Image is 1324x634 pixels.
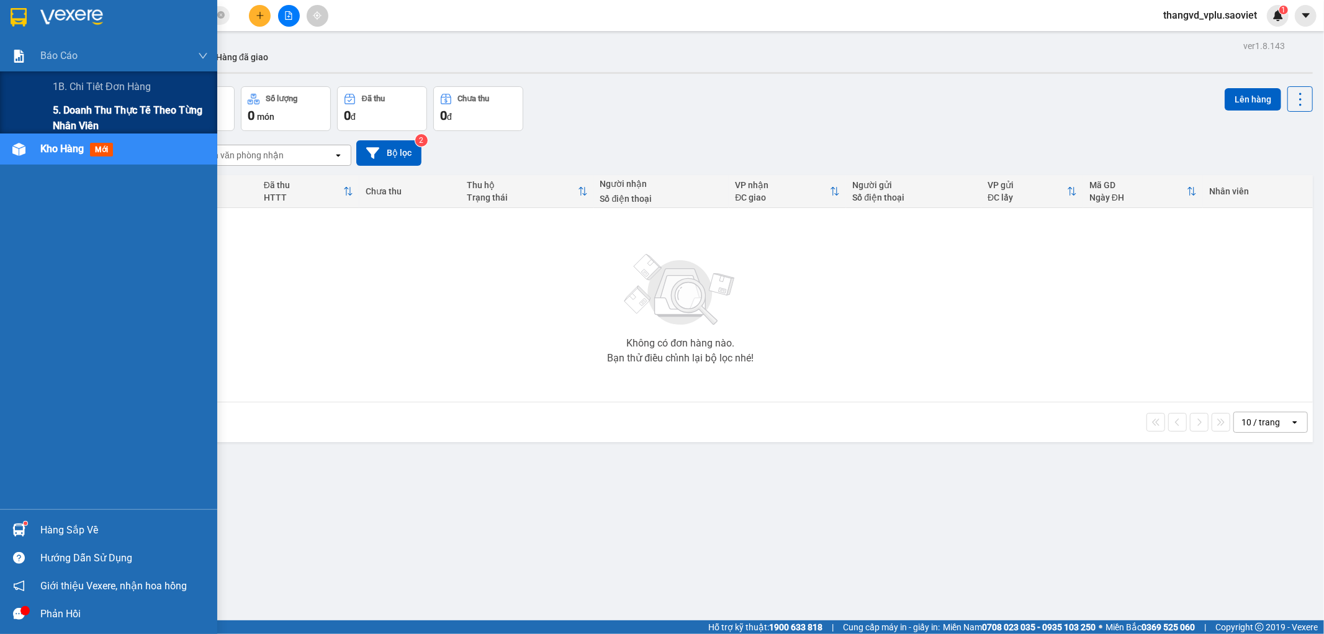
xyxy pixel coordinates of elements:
div: 10 / trang [1241,416,1280,428]
span: mới [90,143,113,156]
button: Số lượng0món [241,86,331,131]
sup: 1 [1279,6,1288,14]
span: | [832,620,834,634]
div: Người nhận [600,179,723,189]
div: Bạn thử điều chỉnh lại bộ lọc nhé! [607,353,754,363]
div: Không có đơn hàng nào. [626,338,734,348]
button: Chưa thu0đ [433,86,523,131]
span: 0 [344,108,351,123]
span: thangvd_vplu.saoviet [1153,7,1267,23]
button: plus [249,5,271,27]
sup: 1 [24,522,27,525]
span: aim [313,11,322,20]
img: solution-icon [12,50,25,63]
sup: 2 [415,134,428,147]
div: Mã GD [1089,180,1187,190]
span: đ [351,112,356,122]
div: ĐC giao [735,192,830,202]
button: Hàng đã giao [206,42,278,72]
img: warehouse-icon [12,523,25,537]
span: 0 [440,108,447,123]
div: Đã thu [264,180,343,190]
span: plus [256,11,264,20]
div: Hàng sắp về [40,521,208,540]
img: logo-vxr [11,8,27,27]
span: Miền Nam [943,620,1096,634]
span: 0 [248,108,254,123]
th: Toggle SortBy [461,175,593,208]
strong: 1900 633 818 [769,622,822,632]
div: Chưa thu [458,94,490,103]
span: question-circle [13,552,25,564]
th: Toggle SortBy [729,175,846,208]
svg: open [1290,417,1300,427]
div: ver 1.8.143 [1243,39,1285,53]
strong: 0369 525 060 [1142,622,1195,632]
button: Bộ lọc [356,140,421,166]
button: Lên hàng [1225,88,1281,111]
span: đ [447,112,452,122]
span: down [198,51,208,61]
div: VP nhận [735,180,830,190]
span: close-circle [217,11,225,19]
span: 5. Doanh thu thực tế theo từng nhân viên [53,102,208,134]
span: close-circle [217,10,225,22]
div: Số điện thoại [852,192,975,202]
span: file-add [284,11,293,20]
th: Toggle SortBy [981,175,1083,208]
span: notification [13,580,25,592]
div: HTTT [264,192,343,202]
div: Thu hộ [467,180,577,190]
div: Ngày ĐH [1089,192,1187,202]
strong: 0708 023 035 - 0935 103 250 [982,622,1096,632]
span: | [1204,620,1206,634]
span: Miền Bắc [1106,620,1195,634]
span: message [13,608,25,620]
div: Người gửi [852,180,975,190]
svg: open [333,150,343,160]
button: caret-down [1295,5,1317,27]
span: ⚪️ [1099,625,1102,630]
img: warehouse-icon [12,143,25,156]
span: copyright [1255,623,1264,632]
img: svg+xml;base64,PHN2ZyBjbGFzcz0ibGlzdC1wbHVnX19zdmciIHhtbG5zPSJodHRwOi8vd3d3LnczLm9yZy8yMDAwL3N2Zy... [618,247,742,333]
div: Đã thu [362,94,385,103]
div: Chưa thu [366,186,455,196]
button: Đã thu0đ [337,86,427,131]
img: icon-new-feature [1272,10,1284,21]
div: Số lượng [266,94,297,103]
div: Chọn văn phòng nhận [198,149,284,161]
button: aim [307,5,328,27]
div: Số điện thoại [600,194,723,204]
span: 1B. Chi tiết đơn hàng [53,79,151,94]
div: Trạng thái [467,192,577,202]
button: file-add [278,5,300,27]
div: Phản hồi [40,605,208,623]
span: 1 [1281,6,1286,14]
div: ĐC lấy [988,192,1067,202]
span: caret-down [1300,10,1312,21]
span: món [257,112,274,122]
span: Báo cáo [40,48,78,63]
div: Hướng dẫn sử dụng [40,549,208,568]
span: Hỗ trợ kỹ thuật: [708,620,822,634]
div: Nhân viên [1209,186,1306,196]
div: VP gửi [988,180,1067,190]
th: Toggle SortBy [258,175,359,208]
span: Cung cấp máy in - giấy in: [843,620,940,634]
span: Kho hàng [40,143,84,155]
span: Giới thiệu Vexere, nhận hoa hồng [40,578,187,594]
th: Toggle SortBy [1083,175,1203,208]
